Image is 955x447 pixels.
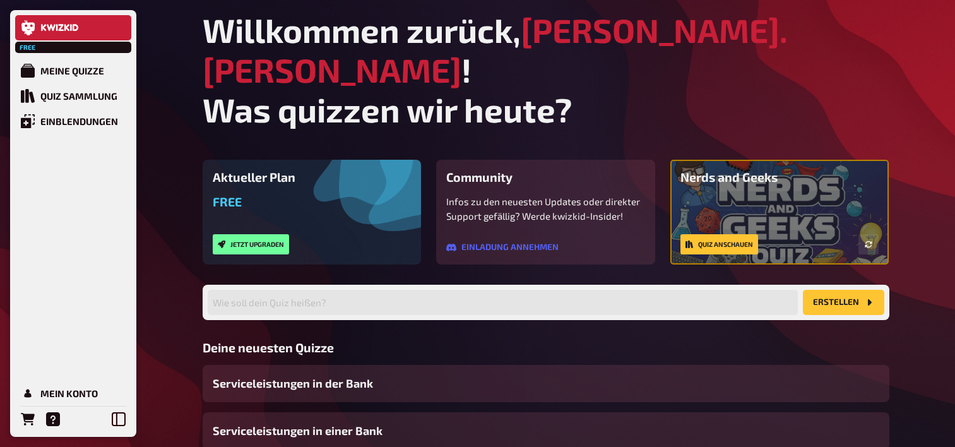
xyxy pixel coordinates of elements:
[203,365,889,402] a: Serviceleistungen in der Bank
[15,407,40,432] a: Bestellungen
[40,90,117,102] div: Quiz Sammlung
[446,194,645,223] p: Infos zu den neuesten Updates oder direkter Support gefällig? Werde kwizkid-Insider!
[40,407,66,432] a: Hilfe
[203,340,889,355] h3: Deine neuesten Quizze
[213,194,242,209] span: Free
[40,65,104,76] div: Meine Quizze
[680,170,879,184] h3: Nerds and Geeks
[446,242,559,253] a: Einladung annehmen
[15,83,131,109] a: Quiz Sammlung
[213,234,289,254] button: Jetzt upgraden
[203,10,788,90] span: [PERSON_NAME].[PERSON_NAME]
[213,422,383,439] span: Serviceleistungen in einer Bank
[15,58,131,83] a: Meine Quizze
[40,116,118,127] div: Einblendungen
[203,10,889,129] h1: Willkommen zurück, ! Was quizzen wir heute?
[213,375,373,392] span: Serviceleistungen in der Bank
[15,381,131,406] a: Mein Konto
[446,170,645,184] h3: Community
[40,388,98,399] div: Mein Konto
[16,44,39,51] span: Free
[208,290,798,315] input: Wie soll dein Quiz heißen?
[15,109,131,134] a: Einblendungen
[803,290,884,315] button: Erstellen
[680,234,758,254] a: Quiz anschauen
[213,170,412,184] h3: Aktueller Plan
